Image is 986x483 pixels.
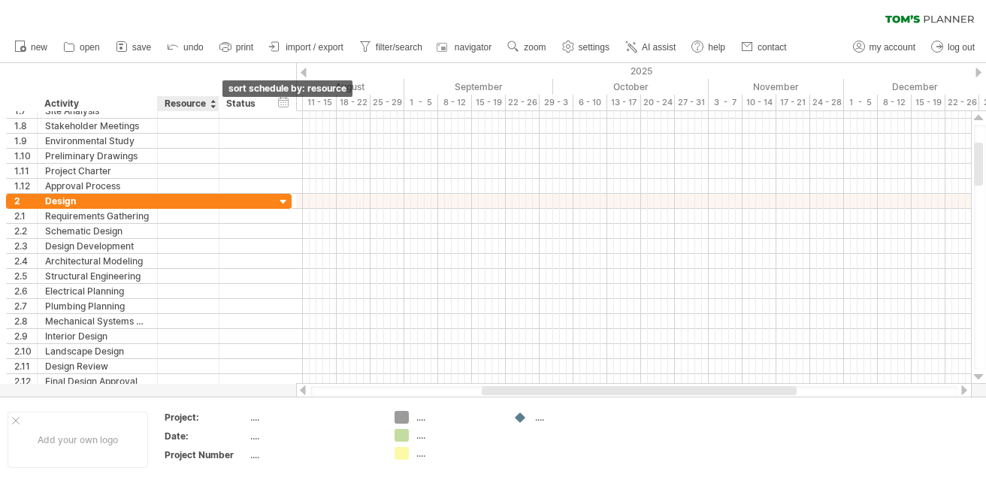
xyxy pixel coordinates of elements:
[776,95,810,110] div: 17 - 21
[579,42,609,53] span: settings
[675,95,709,110] div: 27 - 31
[622,38,680,57] a: AI assist
[810,95,844,110] div: 24 - 28
[642,42,676,53] span: AI assist
[709,79,844,95] div: November 2025
[265,38,348,57] a: import / export
[758,42,787,53] span: contact
[376,42,422,53] span: filter/search
[870,42,915,53] span: my account
[355,38,427,57] a: filter/search
[14,209,37,223] div: 2.1
[416,447,498,460] div: ....
[540,95,573,110] div: 29 - 3
[163,38,208,57] a: undo
[737,38,791,57] a: contact
[45,224,150,238] div: Schematic Design
[553,79,709,95] div: October 2025
[165,448,247,461] div: Project Number
[708,42,725,53] span: help
[45,284,150,298] div: Electrical Planning
[45,194,150,208] div: Design
[14,134,37,148] div: 1.9
[45,119,150,133] div: Stakeholder Meetings
[132,42,151,53] span: save
[14,119,37,133] div: 1.8
[250,411,377,424] div: ....
[45,149,150,163] div: Preliminary Drawings
[607,95,641,110] div: 13 - 17
[945,95,979,110] div: 22 - 26
[404,95,438,110] div: 1 - 5
[250,448,377,461] div: ....
[14,314,37,328] div: 2.8
[59,38,104,57] a: open
[337,95,371,110] div: 18 - 22
[14,284,37,298] div: 2.6
[14,329,37,343] div: 2.9
[849,38,920,57] a: my account
[8,412,148,468] div: Add your own logo
[31,42,47,53] span: new
[688,38,730,57] a: help
[45,329,150,343] div: Interior Design
[45,314,150,328] div: Mechanical Systems Design
[165,411,247,424] div: Project:
[455,42,491,53] span: navigator
[44,96,149,111] div: Activity
[14,239,37,253] div: 2.3
[641,95,675,110] div: 20 - 24
[709,95,743,110] div: 3 - 7
[524,42,546,53] span: zoom
[45,374,150,388] div: Final Design Approval
[434,38,496,57] a: navigator
[165,430,247,442] div: Date:
[45,179,150,193] div: Approval Process
[743,95,776,110] div: 10 - 14
[14,254,37,268] div: 2.4
[14,299,37,313] div: 2.7
[14,194,37,208] div: 2
[45,359,150,373] div: Design Review
[112,38,156,57] a: save
[45,299,150,313] div: Plumbing Planning
[416,411,498,424] div: ....
[165,96,210,111] div: Resource
[14,179,37,193] div: 1.12
[216,38,258,57] a: print
[286,42,343,53] span: import / export
[236,42,253,53] span: print
[226,96,259,111] div: Status
[45,269,150,283] div: Structural Engineering
[844,95,878,110] div: 1 - 5
[14,359,37,373] div: 2.11
[535,411,617,424] div: ....
[80,42,100,53] span: open
[183,42,204,53] span: undo
[14,224,37,238] div: 2.2
[45,134,150,148] div: Environmental Study
[927,38,979,57] a: log out
[250,430,377,442] div: ....
[45,239,150,253] div: Design Development
[912,95,945,110] div: 15 - 19
[438,95,472,110] div: 8 - 12
[11,38,52,57] a: new
[558,38,614,57] a: settings
[45,254,150,268] div: Architectural Modeling
[14,164,37,178] div: 1.11
[573,95,607,110] div: 6 - 10
[506,95,540,110] div: 22 - 26
[404,79,553,95] div: September 2025
[45,209,150,223] div: Requirements Gathering
[14,269,37,283] div: 2.5
[472,95,506,110] div: 15 - 19
[371,95,404,110] div: 25 - 29
[878,95,912,110] div: 8 - 12
[14,344,37,358] div: 2.10
[14,374,37,388] div: 2.12
[416,429,498,442] div: ....
[45,344,150,358] div: Landscape Design
[262,79,404,95] div: August 2025
[222,80,352,97] div: sort schedule by: resource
